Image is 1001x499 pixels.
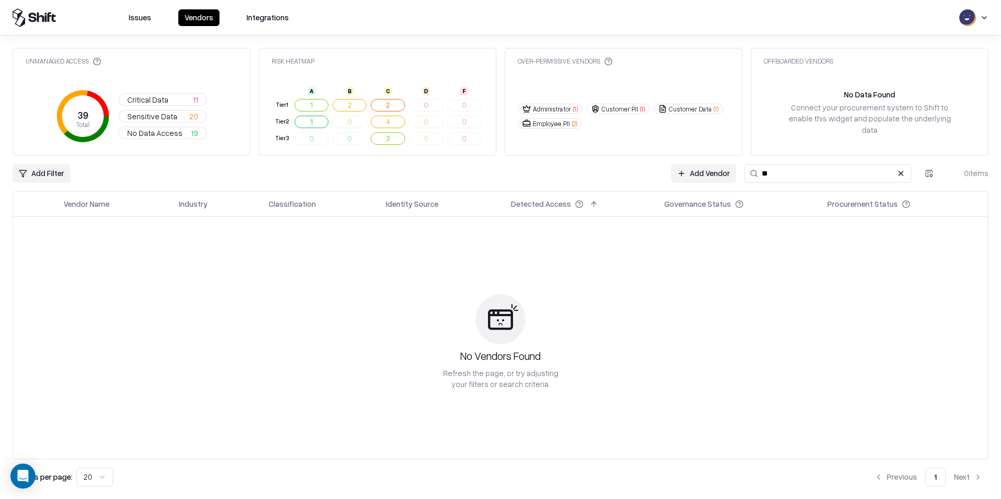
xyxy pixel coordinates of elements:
button: 1 [925,468,946,486]
span: 19 [191,128,198,139]
button: Administrator(1) [518,104,582,114]
span: ( 1 ) [573,105,578,114]
div: A [308,87,316,95]
a: Add Vendor [671,164,736,183]
span: Sensitive Data [127,111,177,122]
nav: pagination [868,468,988,486]
button: No Data Access19 [118,127,207,139]
span: ( 1 ) [714,105,718,114]
button: 2 [371,99,405,111]
button: Customer Data(1) [654,104,723,114]
div: B [346,87,354,95]
button: Integrations [240,9,295,26]
div: Refresh the page, or try adjusting your filters or search criteria. [442,368,559,390]
div: Risk Heatmap [272,57,314,66]
div: Identity Source [386,198,438,209]
div: Unmanaged Access [26,57,101,66]
div: D [422,87,430,95]
span: No Data Access [127,128,182,139]
tspan: Total [76,121,90,129]
p: Results per page: [13,471,72,482]
span: 20 [189,111,198,122]
button: 1 [295,116,328,128]
button: 2 [333,99,367,111]
tspan: 39 [78,109,89,121]
button: Issues [123,9,157,26]
div: No Vendors Found [460,348,541,364]
button: 3 [371,132,405,145]
div: Over-Permissive Vendors [518,57,613,66]
div: F [460,87,468,95]
div: Industry [179,198,207,209]
button: 1 [295,99,328,111]
div: 0 items [947,168,988,179]
div: Procurement Status [827,198,898,209]
div: Tier 1 [274,101,290,109]
button: Vendors [178,9,219,26]
div: C [384,87,392,95]
span: ( 1 ) [640,105,645,114]
div: No Data Found [844,89,895,100]
button: 4 [371,116,405,128]
span: ( 2 ) [572,119,577,128]
div: Classification [268,198,316,209]
div: Tier 2 [274,117,290,126]
div: Vendor Name [64,198,109,209]
div: Connect your procurement system to Shift to enable this widget and populate the underlying data [785,102,955,135]
span: 11 [193,94,198,105]
div: Open Intercom Messenger [10,464,35,489]
button: Employee PII(2) [518,118,582,129]
button: Sensitive Data20 [118,110,207,122]
div: Detected Access [511,198,571,209]
div: Tier 3 [274,134,290,143]
button: Critical Data11 [118,93,207,106]
button: Customer PII(1) [587,104,650,114]
button: Add Filter [13,164,70,183]
span: Critical Data [127,94,168,105]
div: Governance Status [664,198,731,209]
div: Offboarded Vendors [764,57,833,66]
